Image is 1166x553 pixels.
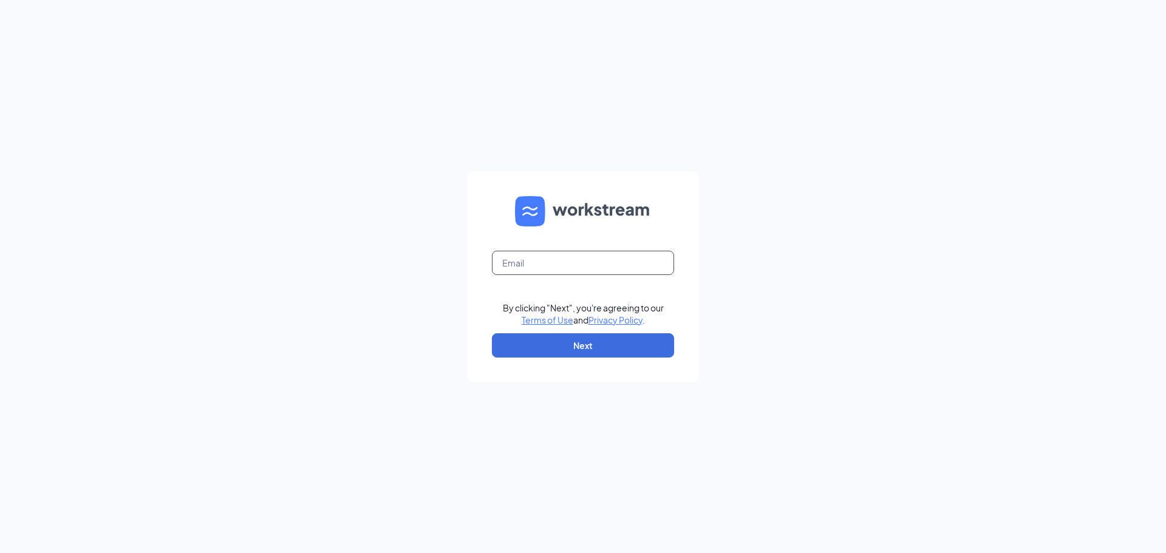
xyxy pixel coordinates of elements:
[588,314,643,325] a: Privacy Policy
[503,302,664,326] div: By clicking "Next", you're agreeing to our and .
[515,196,651,226] img: WS logo and Workstream text
[522,314,573,325] a: Terms of Use
[492,251,674,275] input: Email
[492,333,674,358] button: Next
